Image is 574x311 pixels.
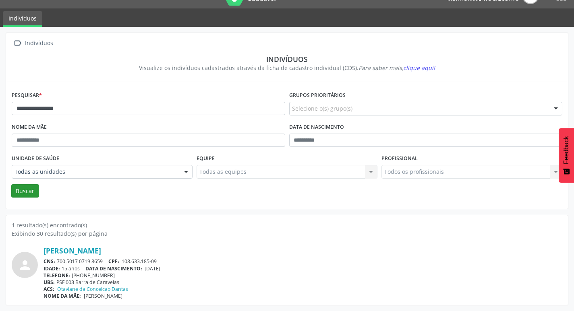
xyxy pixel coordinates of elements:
div: PSF 003 Barra de Caravelas [44,279,562,286]
span: DATA DE NASCIMENTO: [85,265,142,272]
i: Para saber mais, [358,64,435,72]
span: 108.633.185-09 [122,258,157,265]
label: Nome da mãe [12,121,47,134]
span: NOME DA MÃE: [44,292,81,299]
label: Profissional [381,152,418,165]
span: Todas as unidades [15,168,176,176]
label: Data de nascimento [289,121,344,134]
span: Selecione o(s) grupo(s) [292,104,352,113]
a: [PERSON_NAME] [44,246,101,255]
a: Otaviane da Conceicao Dantas [57,286,128,292]
label: Grupos prioritários [289,89,346,102]
div: Visualize os indivíduos cadastrados através da ficha de cadastro individual (CDS). [17,64,557,72]
div: Exibindo 30 resultado(s) por página [12,229,562,238]
span: [PERSON_NAME] [84,292,122,299]
button: Feedback - Mostrar pesquisa [559,128,574,183]
button: Buscar [11,184,39,198]
label: Unidade de saúde [12,152,59,165]
i: person [18,258,32,272]
a:  Indivíduos [12,37,54,49]
a: Indivíduos [3,11,42,27]
span: TELEFONE: [44,272,70,279]
span: IDADE: [44,265,60,272]
label: Equipe [197,152,215,165]
span: clique aqui! [403,64,435,72]
span: ACS: [44,286,54,292]
i:  [12,37,23,49]
span: CPF: [108,258,119,265]
div: Indivíduos [17,55,557,64]
span: Feedback [563,136,570,164]
div: 1 resultado(s) encontrado(s) [12,221,562,229]
span: [DATE] [145,265,160,272]
div: Indivíduos [23,37,54,49]
label: Pesquisar [12,89,42,102]
span: CNS: [44,258,55,265]
span: UBS: [44,279,55,286]
div: [PHONE_NUMBER] [44,272,562,279]
div: 700 5017 0719 8659 [44,258,562,265]
div: 15 anos [44,265,562,272]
